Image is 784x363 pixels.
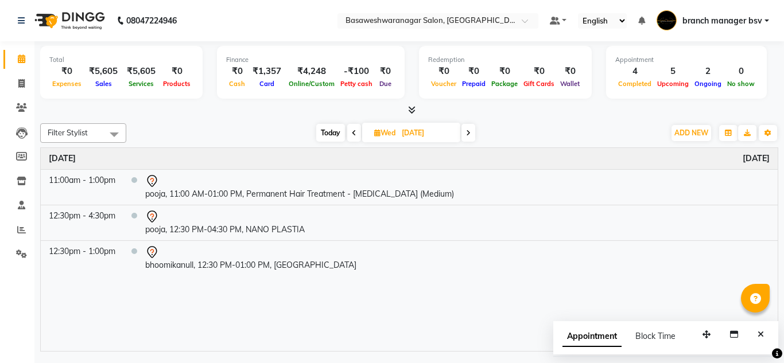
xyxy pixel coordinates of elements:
[248,65,286,78] div: ₹1,357
[657,10,677,30] img: branch manager bsv
[371,128,398,137] span: Wed
[377,80,394,88] span: Due
[316,124,345,142] span: Today
[41,169,123,205] td: 11:00am - 1:00pm
[682,15,762,27] span: branch manager bsv
[488,80,521,88] span: Package
[257,80,277,88] span: Card
[84,65,122,78] div: ₹5,605
[398,124,456,142] input: 2025-09-10
[137,205,778,240] td: pooja, 12:30 PM-04:30 PM, NANO PLASTIA
[428,65,459,78] div: ₹0
[126,80,157,88] span: Services
[122,65,160,78] div: ₹5,605
[615,65,654,78] div: 4
[557,65,583,78] div: ₹0
[41,240,123,276] td: 12:30pm - 1:00pm
[49,153,76,165] a: September 10, 2025
[654,65,692,78] div: 5
[672,125,711,141] button: ADD NEW
[41,205,123,240] td: 12:30pm - 4:30pm
[126,5,177,37] b: 08047224946
[29,5,108,37] img: logo
[428,55,583,65] div: Redemption
[375,65,395,78] div: ₹0
[635,331,676,341] span: Block Time
[48,128,88,137] span: Filter Stylist
[654,80,692,88] span: Upcoming
[137,169,778,205] td: pooja, 11:00 AM-01:00 PM, Permanent Hair Treatment - [MEDICAL_DATA] (Medium)
[562,326,622,347] span: Appointment
[337,80,375,88] span: Petty cash
[428,80,459,88] span: Voucher
[226,65,248,78] div: ₹0
[286,80,337,88] span: Online/Custom
[286,65,337,78] div: ₹4,248
[674,128,708,137] span: ADD NEW
[521,80,557,88] span: Gift Cards
[226,55,395,65] div: Finance
[41,148,778,170] th: September 10, 2025
[226,80,248,88] span: Cash
[488,65,521,78] div: ₹0
[49,65,84,78] div: ₹0
[160,80,193,88] span: Products
[615,55,758,65] div: Appointment
[615,80,654,88] span: Completed
[724,65,758,78] div: 0
[521,65,557,78] div: ₹0
[692,65,724,78] div: 2
[692,80,724,88] span: Ongoing
[92,80,115,88] span: Sales
[137,240,778,276] td: bhoomikanull, 12:30 PM-01:00 PM, [GEOGRAPHIC_DATA]
[459,65,488,78] div: ₹0
[743,153,770,165] a: September 10, 2025
[724,80,758,88] span: No show
[337,65,375,78] div: -₹100
[557,80,583,88] span: Wallet
[49,55,193,65] div: Total
[49,80,84,88] span: Expenses
[459,80,488,88] span: Prepaid
[736,317,773,352] iframe: chat widget
[160,65,193,78] div: ₹0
